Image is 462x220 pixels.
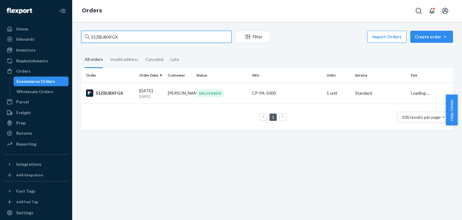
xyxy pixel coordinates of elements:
div: Reporting [16,141,36,147]
div: Freight [16,110,31,116]
div: Integrations [16,161,42,167]
a: Settings [4,208,69,218]
div: Add Integration [16,172,43,178]
div: Inbounds [16,36,35,42]
th: SKU [250,68,324,83]
a: Inventory [4,45,69,55]
div: CP-PA-5000 [252,90,322,96]
a: Add Integration [4,171,69,179]
div: Ecommerce Orders [17,78,55,84]
a: Wholesale Orders [14,87,69,96]
div: Invalid address [110,52,138,67]
p: Standard [355,90,406,96]
div: Add Fast Tag [16,199,38,204]
td: [PERSON_NAME] [165,83,194,104]
div: Customer [168,73,192,78]
div: Parcel [16,99,29,105]
a: Parcel [4,97,69,107]
a: Reporting [4,139,69,149]
div: Canceled [146,52,163,67]
a: Add Fast Tag [4,198,69,206]
div: [DATE] [139,88,163,99]
div: Fast Tags [16,188,35,194]
button: Filter [235,31,270,43]
button: Open Search Box [413,5,425,17]
div: All orders [85,52,103,68]
button: Open account menu [439,5,451,17]
a: Home [4,24,69,34]
span: 100 results per page [402,115,441,120]
div: Late [171,52,179,67]
td: Loading.... [408,83,453,104]
button: Create order [410,31,453,43]
td: 1 unit [324,83,353,104]
th: Order Date [137,68,165,83]
a: Replenishments [4,56,69,66]
a: Freight [4,108,69,118]
div: S1ZBUBXFGX [86,90,134,97]
button: Help Center [446,95,457,125]
img: Flexport logo [7,8,32,14]
div: Prep [16,120,26,126]
div: Home [16,26,28,32]
a: Page 1 is your current page [271,115,276,120]
input: Search orders [81,31,232,43]
div: Replenishments [16,58,48,64]
div: Wholesale Orders [17,89,53,95]
button: Fast Tags [4,186,69,196]
button: Open notifications [426,5,438,17]
div: DELIVERED [196,89,224,97]
a: Prep [4,118,69,128]
div: Inventory [16,47,35,53]
p: [DATE] [139,94,163,99]
ol: breadcrumbs [77,2,107,20]
a: Returns [4,128,69,138]
a: Ecommerce Orders [14,77,69,86]
th: Units [324,68,353,83]
th: Status [194,68,250,83]
div: Settings [16,210,33,216]
div: Returns [16,130,32,136]
div: Orders [16,68,31,74]
a: Orders [82,7,102,14]
a: Orders [4,66,69,76]
button: Import Orders [367,31,407,43]
button: Integrations [4,159,69,169]
th: Order [81,68,137,83]
th: Fee [408,68,453,83]
a: Inbounds [4,34,69,44]
th: Service [353,68,408,83]
div: Create order [415,34,448,40]
div: Filter [236,34,270,40]
button: Close Navigation [57,5,69,17]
